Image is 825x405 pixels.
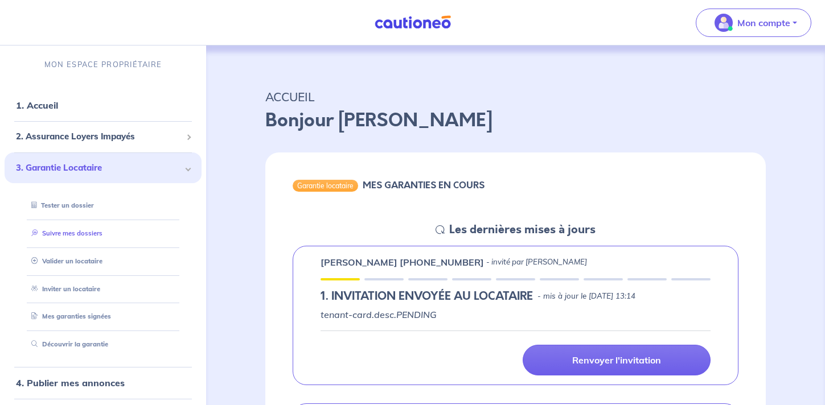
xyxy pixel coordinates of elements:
button: illu_account_valid_menu.svgMon compte [696,9,811,37]
span: 2. Assurance Loyers Impayés [16,130,182,143]
p: - invité par [PERSON_NAME] [486,257,587,268]
p: ACCUEIL [265,86,766,107]
a: Valider un locataire [27,257,102,265]
a: Renvoyer l'invitation [523,345,711,375]
p: [PERSON_NAME] [PHONE_NUMBER] [321,255,484,269]
p: Mon compte [737,16,790,30]
p: Renvoyer l'invitation [572,354,661,366]
h6: MES GARANTIES EN COURS [363,180,485,191]
div: Suivre mes dossiers [18,224,188,243]
div: state: PENDING, Context: IN-LANDLORD [321,290,711,303]
div: Tester un dossier [18,196,188,215]
p: tenant-card.desc.PENDING [321,308,711,321]
div: Garantie locataire [293,180,358,191]
div: 2. Assurance Loyers Impayés [5,126,202,148]
div: Valider un locataire [18,252,188,271]
div: Mes garanties signées [18,307,188,326]
div: 4. Publier mes annonces [5,371,202,394]
span: 3. Garantie Locataire [16,162,182,175]
a: Découvrir la garantie [27,340,108,348]
div: Inviter un locataire [18,280,188,299]
p: - mis à jour le [DATE] 13:14 [537,291,635,302]
div: Découvrir la garantie [18,335,188,354]
a: 4. Publier mes annonces [16,377,125,389]
p: Bonjour [PERSON_NAME] [265,107,766,134]
div: 1. Accueil [5,94,202,117]
h5: 1.︎ INVITATION ENVOYÉE AU LOCATAIRE [321,290,533,303]
a: Suivre mes dossiers [27,229,102,237]
div: 3. Garantie Locataire [5,152,202,184]
img: Cautioneo [370,15,455,30]
a: Mes garanties signées [27,312,111,320]
a: Tester un dossier [27,201,94,209]
p: MON ESPACE PROPRIÉTAIRE [44,59,162,70]
a: Inviter un locataire [27,285,100,293]
img: illu_account_valid_menu.svg [715,14,733,32]
h5: Les dernières mises à jours [449,223,596,237]
a: 1. Accueil [16,100,58,111]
